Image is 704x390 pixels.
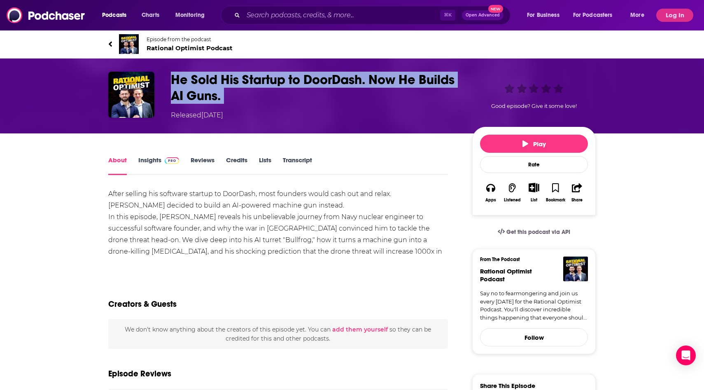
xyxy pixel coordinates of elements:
span: New [488,5,503,13]
button: Open AdvancedNew [462,10,504,20]
div: Rate [480,156,588,173]
a: Get this podcast via API [491,222,577,242]
input: Search podcasts, credits, & more... [243,9,440,22]
span: Charts [142,9,159,21]
h3: Share This Episode [480,382,535,390]
div: Open Intercom Messenger [676,346,696,365]
span: Rational Optimist Podcast [147,44,233,52]
img: Rational Optimist Podcast [563,257,588,281]
a: Rational Optimist Podcast [480,267,532,283]
img: Podchaser - Follow, Share and Rate Podcasts [7,7,86,23]
button: Share [566,177,588,208]
h1: He Sold His Startup to DoorDash. Now He Builds AI Guns. [171,72,459,104]
a: InsightsPodchaser Pro [138,156,179,175]
div: Search podcasts, credits, & more... [228,6,518,25]
a: Rational Optimist PodcastEpisode from the podcastRational Optimist Podcast [108,34,352,54]
span: ⌘ K [440,10,455,21]
button: open menu [625,9,655,22]
span: Monitoring [175,9,205,21]
span: For Podcasters [573,9,613,21]
span: We don't know anything about the creators of this episode yet . You can so they can be credited f... [125,326,431,342]
h3: Episode Reviews [108,369,171,379]
h2: Creators & Guests [108,299,177,309]
button: Bookmark [545,177,566,208]
div: Show More ButtonList [523,177,545,208]
button: open menu [521,9,570,22]
button: open menu [170,9,215,22]
h3: From The Podcast [480,257,581,262]
button: Follow [480,328,588,346]
img: Rational Optimist Podcast [119,34,139,54]
span: More [630,9,644,21]
div: Bookmark [546,198,565,203]
button: open menu [568,9,625,22]
button: Play [480,135,588,153]
a: Charts [136,9,164,22]
button: Log In [656,9,693,22]
a: Credits [226,156,247,175]
span: For Business [527,9,559,21]
div: List [531,197,537,203]
a: Transcript [283,156,312,175]
button: Apps [480,177,501,208]
button: Show More Button [525,183,542,192]
div: Listened [504,198,521,203]
button: open menu [96,9,137,22]
div: Released [DATE] [171,110,223,120]
a: About [108,156,127,175]
button: add them yourself [332,326,388,333]
span: Podcasts [102,9,126,21]
div: Apps [485,198,496,203]
span: Get this podcast via API [506,229,570,236]
span: Good episode? Give it some love! [491,103,577,109]
a: Lists [259,156,271,175]
span: Play [522,140,546,148]
img: Podchaser Pro [165,157,179,164]
button: Listened [501,177,523,208]
div: After selling his software startup to DoorDash, most founders would cash out and relax. [PERSON_N... [108,188,448,269]
img: He Sold His Startup to DoorDash. Now He Builds AI Guns. [108,72,154,118]
a: Reviews [191,156,214,175]
div: Share [571,198,583,203]
span: Open Advanced [466,13,500,17]
span: Episode from the podcast [147,36,233,42]
a: Say no to fearmongering and join us every [DATE] for the Rational Optimist Podcast. You'll discov... [480,290,588,322]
